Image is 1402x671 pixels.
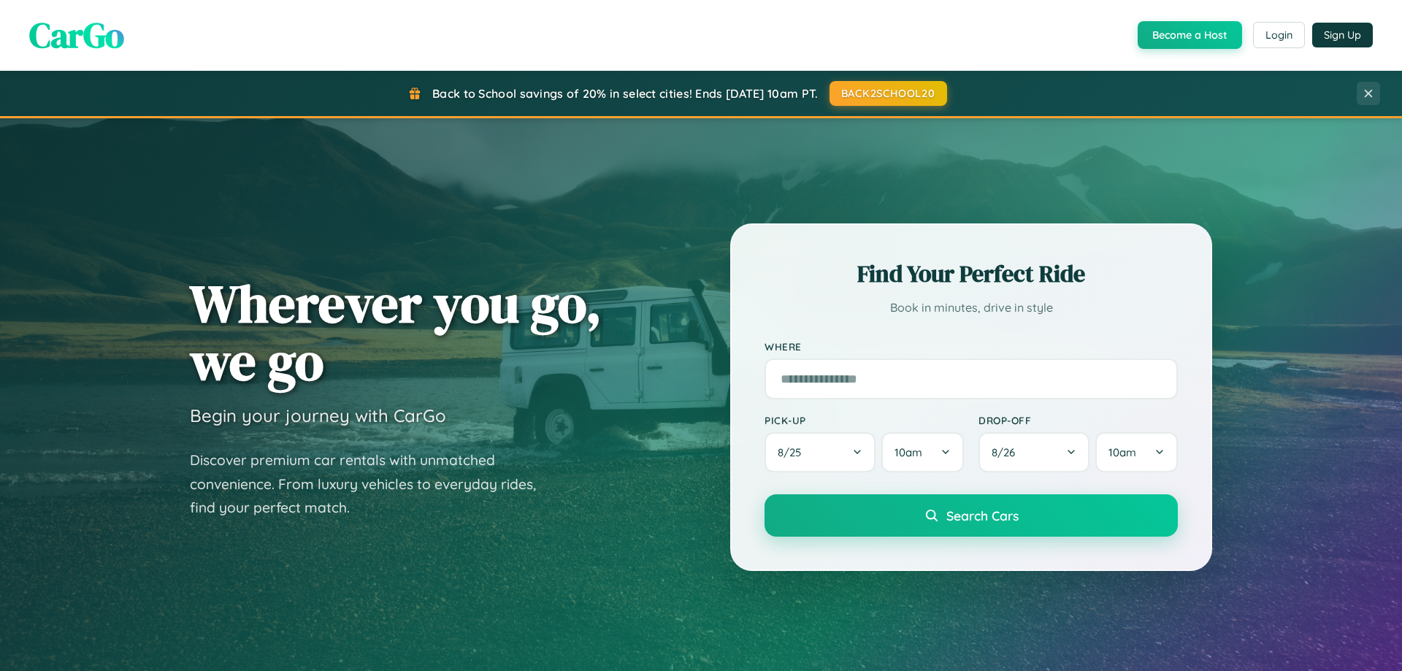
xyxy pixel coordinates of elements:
span: 10am [895,445,922,459]
span: 8 / 26 [992,445,1022,459]
button: 8/25 [765,432,876,472]
p: Book in minutes, drive in style [765,297,1178,318]
label: Drop-off [978,414,1178,426]
label: Where [765,340,1178,353]
button: BACK2SCHOOL20 [830,81,947,106]
button: Search Cars [765,494,1178,537]
h2: Find Your Perfect Ride [765,258,1178,290]
label: Pick-up [765,414,964,426]
button: 8/26 [978,432,1089,472]
span: 8 / 25 [778,445,808,459]
button: Sign Up [1312,23,1373,47]
button: 10am [1095,432,1178,472]
h3: Begin your journey with CarGo [190,404,446,426]
span: 10am [1108,445,1136,459]
span: CarGo [29,11,124,59]
span: Search Cars [946,507,1019,524]
button: 10am [881,432,964,472]
button: Become a Host [1138,21,1242,49]
p: Discover premium car rentals with unmatched convenience. From luxury vehicles to everyday rides, ... [190,448,555,520]
span: Back to School savings of 20% in select cities! Ends [DATE] 10am PT. [432,86,818,101]
button: Login [1253,22,1305,48]
h1: Wherever you go, we go [190,275,602,390]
